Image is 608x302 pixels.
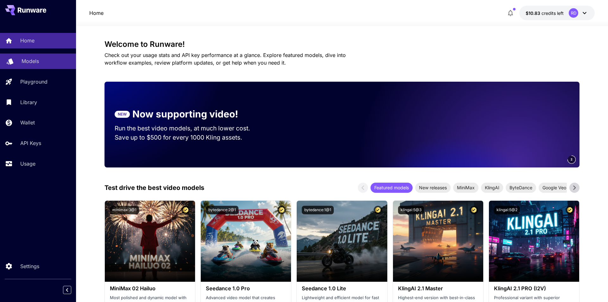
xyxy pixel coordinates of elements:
[132,107,238,121] p: Now supporting video!
[494,206,520,214] button: klingai:5@2
[68,284,76,296] div: Collapse sidebar
[494,286,574,292] h3: KlingAI 2.1 PRO (I2V)
[20,78,47,85] p: Playground
[526,10,564,16] div: $10.8303
[519,6,595,20] button: $10.8303RD
[22,57,39,65] p: Models
[181,206,190,214] button: Certified Model – Vetted for best performance and includes a commercial license.
[489,201,579,282] img: alt
[110,286,190,292] h3: MiniMax 02 Hailuo
[104,183,204,192] p: Test drive the best video models
[89,9,104,17] nav: breadcrumb
[104,52,346,66] span: Check out your usage stats and API key performance at a glance. Explore featured models, dive int...
[470,206,478,214] button: Certified Model – Vetted for best performance and includes a commercial license.
[20,37,35,44] p: Home
[539,184,570,191] span: Google Veo
[277,206,286,214] button: Certified Model – Vetted for best performance and includes a commercial license.
[201,201,291,282] img: alt
[398,206,424,214] button: klingai:5@3
[20,139,41,147] p: API Keys
[481,184,503,191] span: KlingAI
[541,10,564,16] span: credits left
[110,206,139,214] button: minimax:3@1
[89,9,104,17] a: Home
[63,286,71,294] button: Collapse sidebar
[571,157,573,162] span: 2
[115,124,262,133] p: Run the best video models, at much lower cost.
[398,286,478,292] h3: KlingAI 2.1 Master
[415,183,451,193] div: New releases
[297,201,387,282] img: alt
[569,8,578,18] div: RD
[453,183,478,193] div: MiniMax
[20,98,37,106] p: Library
[506,183,536,193] div: ByteDance
[118,111,127,117] p: NEW
[20,262,39,270] p: Settings
[393,201,483,282] img: alt
[526,10,541,16] span: $10.83
[539,183,570,193] div: Google Veo
[566,206,574,214] button: Certified Model – Vetted for best performance and includes a commercial license.
[206,286,286,292] h3: Seedance 1.0 Pro
[453,184,478,191] span: MiniMax
[370,184,413,191] span: Featured models
[302,206,334,214] button: bytedance:1@1
[374,206,382,214] button: Certified Model – Vetted for best performance and includes a commercial license.
[20,160,35,167] p: Usage
[415,184,451,191] span: New releases
[20,119,35,126] p: Wallet
[115,133,262,142] p: Save up to $500 for every 1000 Kling assets.
[105,201,195,282] img: alt
[104,40,579,49] h3: Welcome to Runware!
[370,183,413,193] div: Featured models
[302,286,382,292] h3: Seedance 1.0 Lite
[206,206,238,214] button: bytedance:2@1
[506,184,536,191] span: ByteDance
[481,183,503,193] div: KlingAI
